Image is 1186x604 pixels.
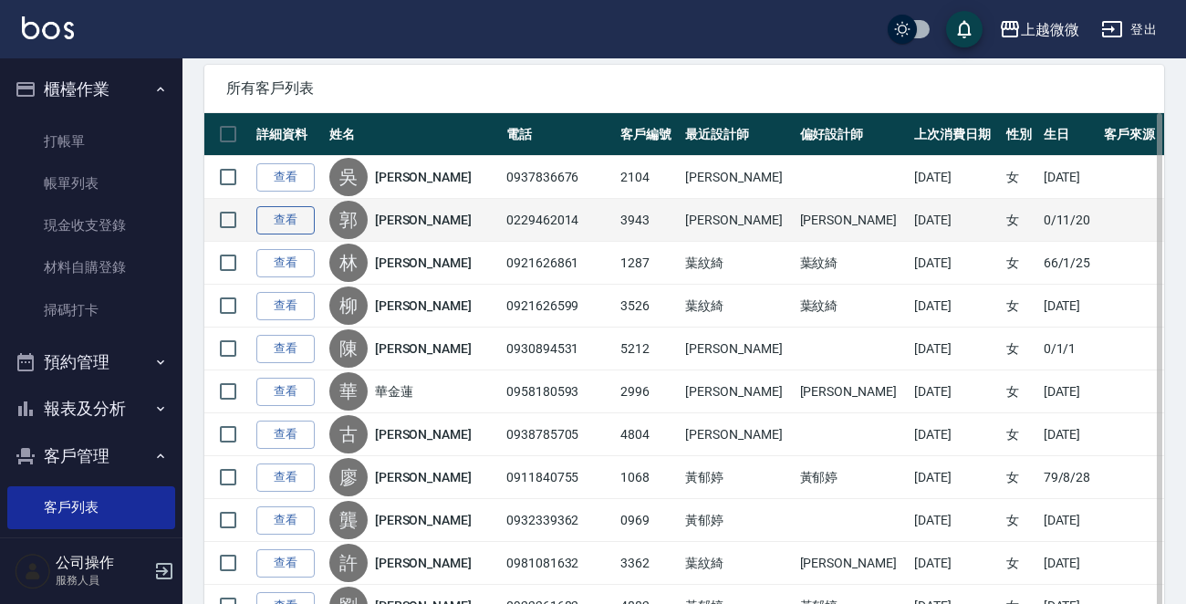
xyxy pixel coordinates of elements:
[7,432,175,480] button: 客戶管理
[1039,370,1099,413] td: [DATE]
[1039,456,1099,499] td: 79/8/28
[992,11,1087,48] button: 上越微微
[502,242,616,285] td: 0921626861
[681,242,795,285] td: 葉紋綺
[1039,156,1099,199] td: [DATE]
[910,499,1002,542] td: [DATE]
[681,113,795,156] th: 最近設計師
[56,554,149,572] h5: 公司操作
[1002,242,1039,285] td: 女
[15,553,51,589] img: Person
[226,79,1142,98] span: 所有客戶列表
[375,425,472,443] a: [PERSON_NAME]
[252,113,325,156] th: 詳細資料
[375,339,472,358] a: [PERSON_NAME]
[502,328,616,370] td: 0930894531
[1002,156,1039,199] td: 女
[256,549,315,578] a: 查看
[375,468,472,486] a: [PERSON_NAME]
[502,199,616,242] td: 0229462014
[502,413,616,456] td: 0938785705
[325,113,502,156] th: 姓名
[910,242,1002,285] td: [DATE]
[7,66,175,113] button: 櫃檯作業
[1039,113,1099,156] th: 生日
[7,204,175,246] a: 現金收支登錄
[502,156,616,199] td: 0937836676
[910,542,1002,585] td: [DATE]
[375,382,413,401] a: 華金蓮
[910,413,1002,456] td: [DATE]
[910,328,1002,370] td: [DATE]
[910,113,1002,156] th: 上次消費日期
[1099,113,1164,156] th: 客戶來源
[329,501,368,539] div: 龔
[375,168,472,186] a: [PERSON_NAME]
[1002,499,1039,542] td: 女
[616,156,681,199] td: 2104
[375,254,472,272] a: [PERSON_NAME]
[375,554,472,572] a: [PERSON_NAME]
[616,456,681,499] td: 1068
[329,372,368,411] div: 華
[796,285,910,328] td: 葉紋綺
[329,286,368,325] div: 柳
[946,11,983,47] button: save
[616,413,681,456] td: 4804
[616,370,681,413] td: 2996
[1039,285,1099,328] td: [DATE]
[329,158,368,196] div: 吳
[681,199,795,242] td: [PERSON_NAME]
[616,328,681,370] td: 5212
[1094,13,1164,47] button: 登出
[796,113,910,156] th: 偏好設計師
[22,16,74,39] img: Logo
[910,156,1002,199] td: [DATE]
[7,529,175,571] a: 卡券管理
[681,456,795,499] td: 黃郁婷
[502,456,616,499] td: 0911840755
[910,456,1002,499] td: [DATE]
[796,242,910,285] td: 葉紋綺
[7,162,175,204] a: 帳單列表
[7,246,175,288] a: 材料自購登錄
[7,385,175,432] button: 報表及分析
[681,413,795,456] td: [PERSON_NAME]
[502,113,616,156] th: 電話
[910,285,1002,328] td: [DATE]
[616,499,681,542] td: 0969
[502,370,616,413] td: 0958180593
[256,506,315,535] a: 查看
[256,421,315,449] a: 查看
[796,542,910,585] td: [PERSON_NAME]
[1002,199,1039,242] td: 女
[796,456,910,499] td: 黃郁婷
[1039,499,1099,542] td: [DATE]
[910,199,1002,242] td: [DATE]
[329,201,368,239] div: 郭
[256,463,315,492] a: 查看
[7,120,175,162] a: 打帳單
[616,542,681,585] td: 3362
[681,156,795,199] td: [PERSON_NAME]
[375,297,472,315] a: [PERSON_NAME]
[681,542,795,585] td: 葉紋綺
[1039,542,1099,585] td: [DATE]
[329,244,368,282] div: 林
[1002,113,1039,156] th: 性別
[1039,413,1099,456] td: [DATE]
[910,370,1002,413] td: [DATE]
[329,415,368,453] div: 古
[1039,328,1099,370] td: 0/1/1
[256,335,315,363] a: 查看
[256,163,315,192] a: 查看
[1039,199,1099,242] td: 0/11/20
[616,242,681,285] td: 1287
[681,370,795,413] td: [PERSON_NAME]
[681,328,795,370] td: [PERSON_NAME]
[681,285,795,328] td: 葉紋綺
[1002,370,1039,413] td: 女
[56,572,149,588] p: 服務人員
[329,458,368,496] div: 廖
[1002,328,1039,370] td: 女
